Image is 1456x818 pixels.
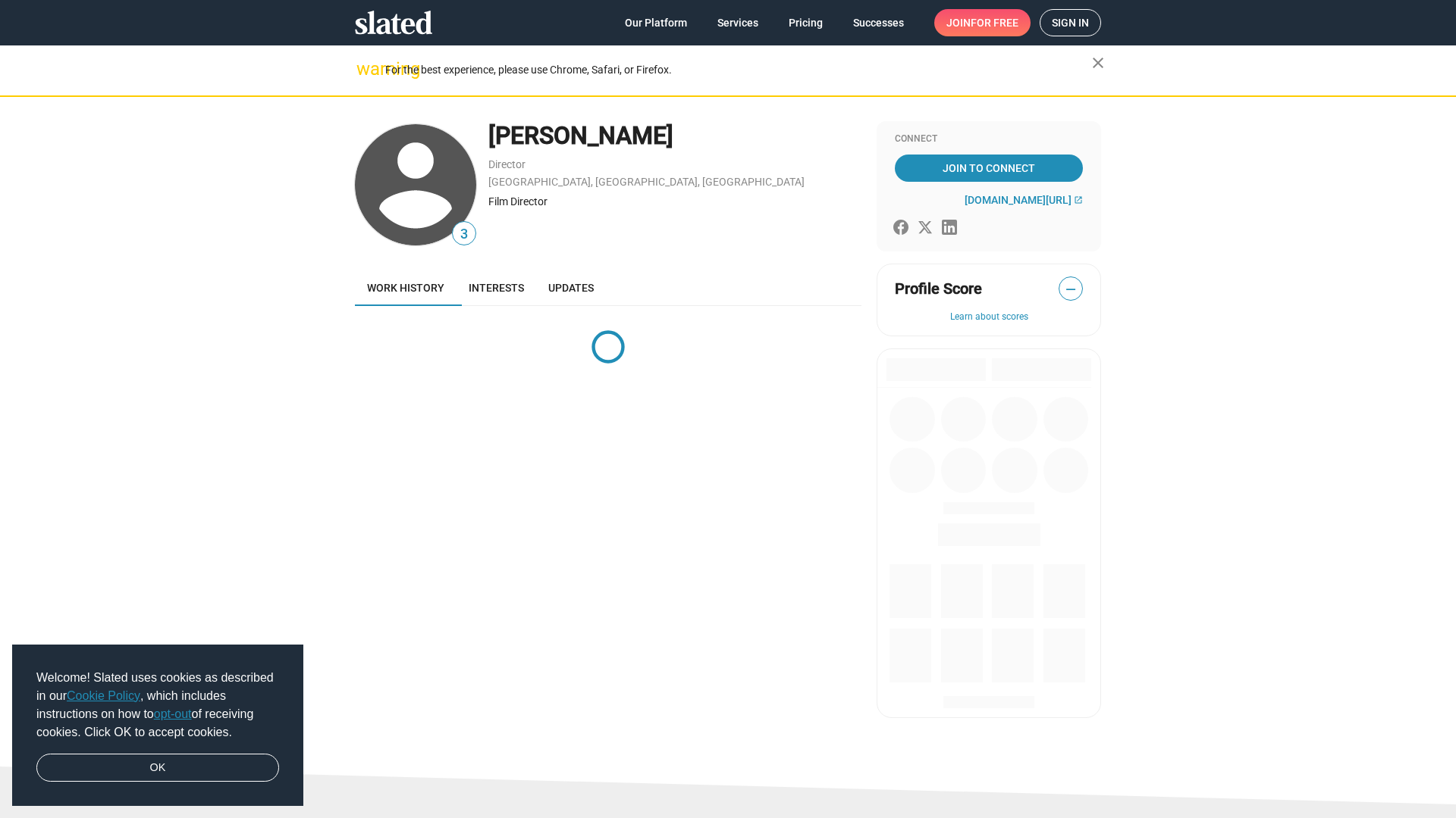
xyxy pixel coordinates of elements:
a: Sign in [1040,9,1101,36]
a: [GEOGRAPHIC_DATA], [GEOGRAPHIC_DATA], [GEOGRAPHIC_DATA] [488,176,805,188]
a: Pricing [777,9,835,36]
div: Film Director [488,195,861,209]
span: Services [717,9,758,36]
span: Welcome! Slated uses cookies as described in our , which includes instructions on how to of recei... [36,669,279,742]
span: [DOMAIN_NAME][URL] [965,194,1072,206]
span: Pricing [789,9,823,36]
a: Updates [536,270,606,306]
span: for free [971,9,1018,36]
mat-icon: warning [356,60,375,78]
a: opt-out [154,707,192,720]
span: Successes [853,9,904,36]
span: Profile Score [895,279,982,299]
a: Services [705,9,770,36]
div: Connect [895,133,1083,145]
div: cookieconsent [12,645,303,807]
a: Interests [457,270,536,306]
a: Director [488,158,526,170]
span: Join To Connect [898,155,1080,182]
span: Our Platform [625,9,687,36]
a: Our Platform [613,9,699,36]
div: For the best experience, please use Chrome, Safari, or Firefox. [385,60,1092,80]
a: Joinfor free [934,9,1031,36]
a: dismiss cookie message [36,754,279,782]
span: Join [946,9,1018,36]
div: [PERSON_NAME] [488,120,861,152]
mat-icon: close [1089,54,1107,72]
span: Work history [367,282,444,294]
span: Interests [469,282,524,294]
a: [DOMAIN_NAME][URL] [965,194,1083,206]
a: Successes [841,9,916,36]
a: Join To Connect [895,155,1083,182]
span: Sign in [1052,10,1089,36]
span: 3 [453,224,475,245]
a: Cookie Policy [67,689,140,702]
button: Learn about scores [895,311,1083,323]
span: — [1059,279,1082,299]
span: Updates [548,282,594,294]
a: Work history [355,270,457,306]
mat-icon: open_in_new [1074,195,1083,204]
